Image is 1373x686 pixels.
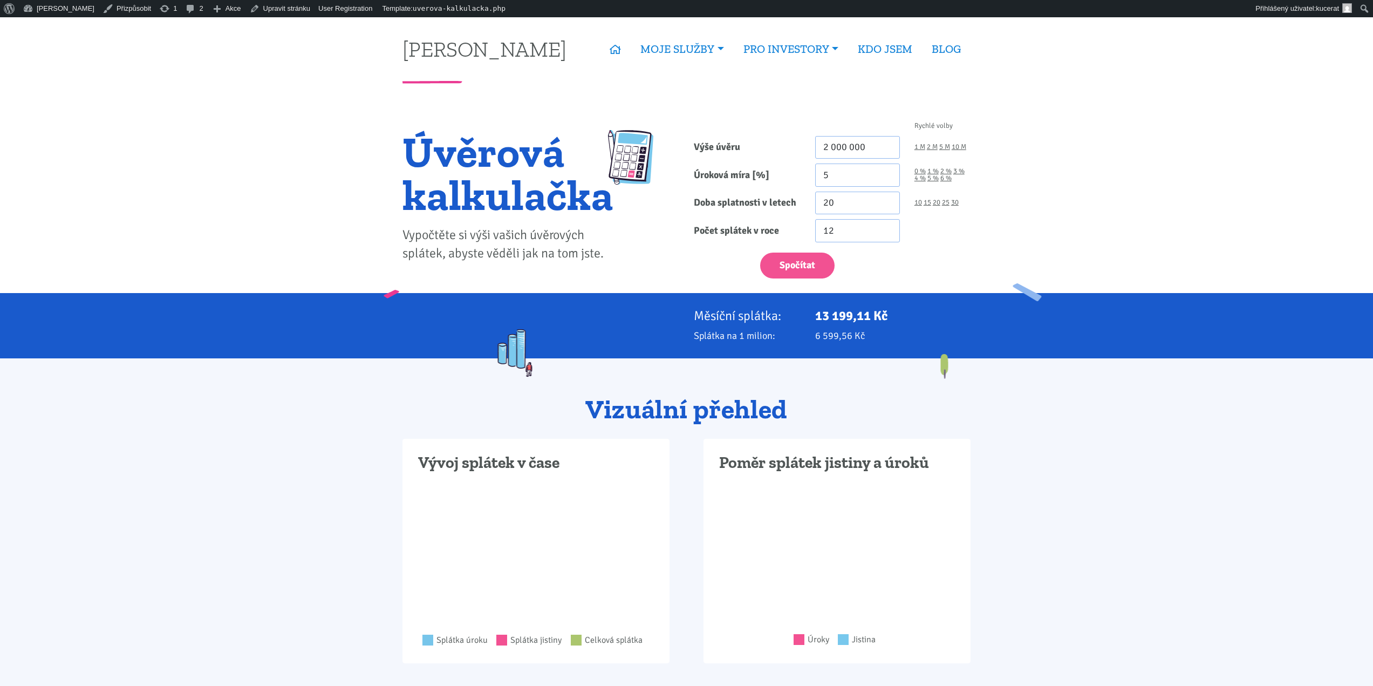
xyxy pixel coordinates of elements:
[914,199,922,206] a: 10
[402,130,613,216] h1: Úvěrová kalkulačka
[687,192,808,215] label: Doba splatnosti v letech
[848,37,922,62] a: KDO JSEM
[953,168,965,175] a: 3 %
[815,328,971,343] p: 6 599,56 Kč
[940,168,952,175] a: 2 %
[939,144,950,151] a: 5 M
[922,37,971,62] a: BLOG
[687,136,808,159] label: Výše úvěru
[914,168,926,175] a: 0 %
[402,38,566,59] a: [PERSON_NAME]
[418,453,654,473] h3: Vývoj splátek v čase
[914,175,926,182] a: 4 %
[927,168,939,175] a: 1 %
[687,164,808,187] label: Úroková míra [%]
[815,308,971,323] p: 13 199,11 Kč
[927,175,939,182] a: 5 %
[914,144,925,151] a: 1 M
[914,123,953,130] span: Rychlé volby
[631,37,733,62] a: MOJE SLUŽBY
[413,4,506,12] span: uverova-kalkulacka.php
[402,226,613,263] p: Vypočtěte si výši vašich úvěrových splátek, abyste věděli jak na tom jste.
[719,453,955,473] h3: Poměr splátek jistiny a úroků
[952,144,966,151] a: 10 M
[1316,4,1339,12] span: kucerat
[402,395,971,424] h2: Vizuální přehled
[694,328,801,343] p: Splátka na 1 milion:
[760,253,835,279] button: Spočítat
[924,199,931,206] a: 15
[942,199,950,206] a: 25
[687,219,808,242] label: Počet splátek v roce
[933,199,940,206] a: 20
[734,37,848,62] a: PRO INVESTORY
[951,199,959,206] a: 30
[940,175,952,182] a: 6 %
[694,308,801,323] p: Měsíční splátka:
[927,144,938,151] a: 2 M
